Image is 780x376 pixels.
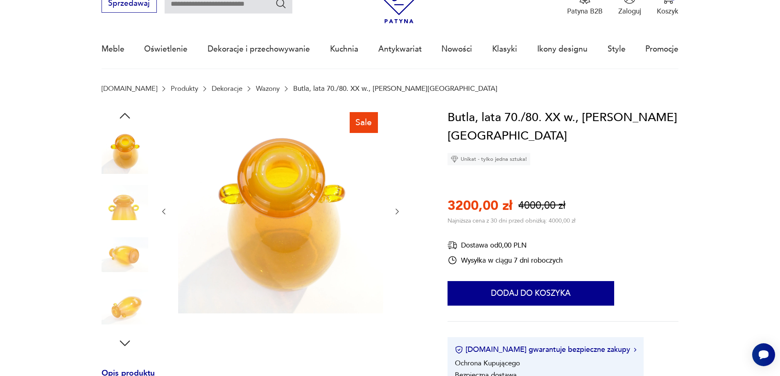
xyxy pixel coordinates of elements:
[752,343,775,366] iframe: Smartsupp widget button
[455,346,463,354] img: Ikona certyfikatu
[378,30,422,68] a: Antykwariat
[567,7,603,16] p: Patyna B2B
[448,197,512,215] p: 3200,00 zł
[455,344,636,355] button: [DOMAIN_NAME] gwarantuje bezpieczne zakupy
[208,30,310,68] a: Dekoracje i przechowywanie
[441,30,472,68] a: Nowości
[448,217,575,225] p: Najniższa cena z 30 dni przed obniżką: 4000,00 zł
[448,153,530,165] div: Unikat - tylko jedna sztuka!
[448,240,563,250] div: Dostawa od 0,00 PLN
[102,30,124,68] a: Meble
[448,240,457,250] img: Ikona dostawy
[448,281,614,306] button: Dodaj do koszyka
[171,85,198,92] a: Produkty
[102,232,148,278] img: Zdjęcie produktu Butla, lata 70./80. XX w., Z. Horbowy
[178,108,383,313] img: Zdjęcie produktu Butla, lata 70./80. XX w., Z. Horbowy
[645,30,678,68] a: Promocje
[455,358,520,368] li: Ochrona Kupującego
[293,85,497,92] p: Butla, lata 70./80. XX w., [PERSON_NAME][GEOGRAPHIC_DATA]
[102,85,157,92] a: [DOMAIN_NAME]
[144,30,188,68] a: Oświetlenie
[608,30,626,68] a: Style
[256,85,280,92] a: Wazony
[634,348,636,352] img: Ikona strzałki w prawo
[102,1,157,7] a: Sprzedawaj
[618,7,641,16] p: Zaloguj
[518,198,565,213] p: 4000,00 zł
[448,108,678,146] h1: Butla, lata 70./80. XX w., [PERSON_NAME][GEOGRAPHIC_DATA]
[330,30,358,68] a: Kuchnia
[350,112,378,133] div: Sale
[657,7,678,16] p: Koszyk
[451,155,458,163] img: Ikona diamentu
[102,284,148,330] img: Zdjęcie produktu Butla, lata 70./80. XX w., Z. Horbowy
[102,179,148,226] img: Zdjęcie produktu Butla, lata 70./80. XX w., Z. Horbowy
[102,127,148,174] img: Zdjęcie produktu Butla, lata 70./80. XX w., Z. Horbowy
[492,30,517,68] a: Klasyki
[537,30,588,68] a: Ikony designu
[212,85,242,92] a: Dekoracje
[448,255,563,265] div: Wysyłka w ciągu 7 dni roboczych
